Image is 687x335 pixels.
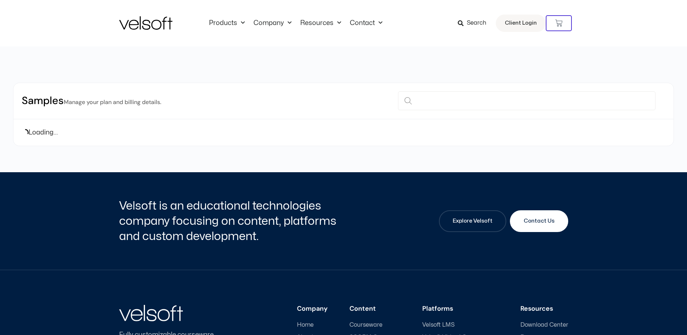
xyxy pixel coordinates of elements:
[520,322,568,328] a: Download Center
[345,19,387,27] a: ContactMenu Toggle
[119,198,342,244] h2: Velsoft is an educational technologies company focusing on content, platforms and custom developm...
[453,217,493,226] span: Explore Velsoft
[422,305,499,313] h3: Platforms
[297,305,328,313] h3: Company
[22,94,161,108] h2: Samples
[296,19,345,27] a: ResourcesMenu Toggle
[297,322,314,328] span: Home
[505,18,537,28] span: Client Login
[297,322,328,328] a: Home
[119,16,172,30] img: Velsoft Training Materials
[349,322,382,328] span: Courseware
[422,322,499,328] a: Velsoft LMS
[29,128,58,137] span: Loading...
[496,15,546,32] a: Client Login
[349,305,401,313] h3: Content
[249,19,296,27] a: CompanyMenu Toggle
[520,305,568,313] h3: Resources
[205,19,249,27] a: ProductsMenu Toggle
[524,217,554,226] span: Contact Us
[467,18,486,28] span: Search
[205,19,387,27] nav: Menu
[349,322,401,328] a: Courseware
[439,210,506,232] a: Explore Velsoft
[422,322,454,328] span: Velsoft LMS
[458,17,491,29] a: Search
[64,98,161,106] small: Manage your plan and billing details.
[510,210,568,232] a: Contact Us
